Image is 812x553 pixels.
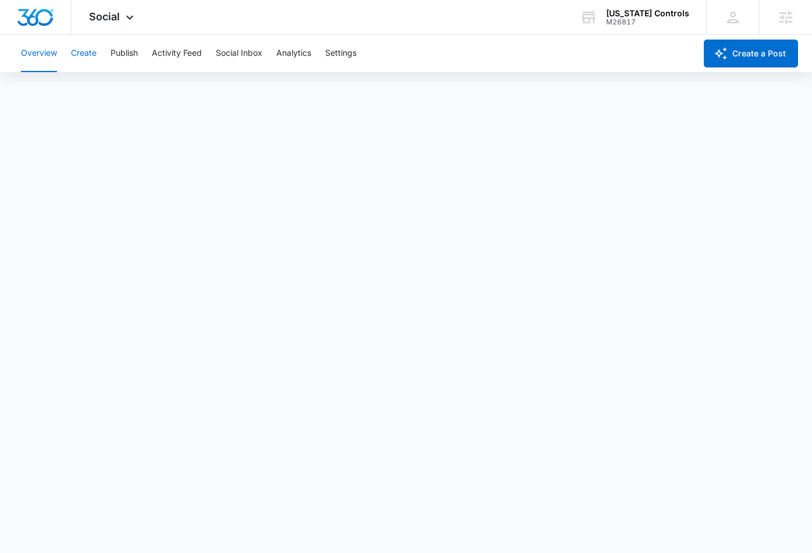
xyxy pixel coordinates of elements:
[71,35,97,72] button: Create
[325,35,357,72] button: Settings
[216,35,262,72] button: Social Inbox
[21,35,57,72] button: Overview
[152,35,202,72] button: Activity Feed
[111,35,138,72] button: Publish
[704,40,798,67] button: Create a Post
[89,10,120,23] span: Social
[606,18,689,26] div: account id
[606,9,689,18] div: account name
[276,35,311,72] button: Analytics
